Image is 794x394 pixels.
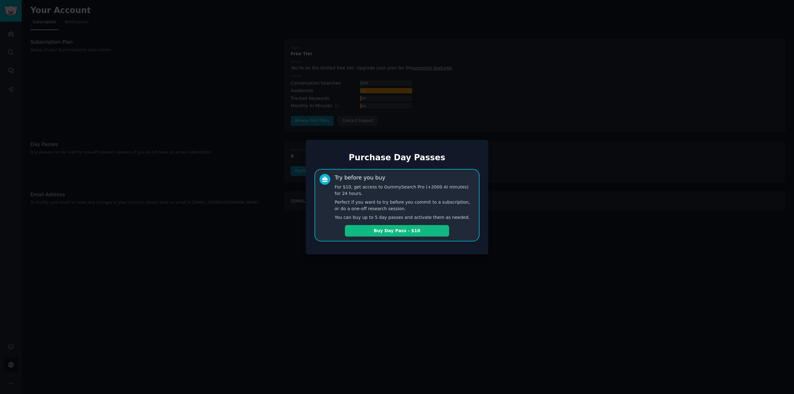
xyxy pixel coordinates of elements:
p: Perfect if you want to try before you commit to a subscription, or do a one-off research session. [335,199,475,212]
p: For $10, get access to GummySearch Pro (+2000 AI minutes) for 24 hours. [335,184,475,197]
button: Buy Day Pass - $10 [345,225,449,237]
h1: Purchase Day Passes [314,153,480,163]
div: Try before you buy [335,174,385,182]
p: You can buy up to 5 day passes and activate them as needed. [335,214,475,221]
